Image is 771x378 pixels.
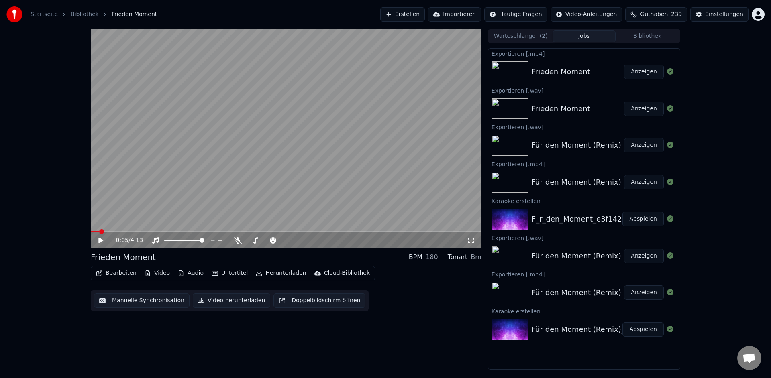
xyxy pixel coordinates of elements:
[488,49,680,58] div: Exportieren [.mp4]
[532,250,621,262] div: Für den Moment (Remix)
[93,268,140,279] button: Bearbeiten
[532,66,590,77] div: Frieden Moment
[488,85,680,95] div: Exportieren [.wav]
[625,7,687,22] button: Guthaben239
[532,213,748,225] div: F_r_den_Moment_e3f142f7-66a9-4be5-96dd-aaec6976942e
[540,32,548,40] span: ( 2 )
[31,10,58,18] a: Startseite
[471,252,481,262] div: Bm
[705,10,743,18] div: Einstellungen
[175,268,207,279] button: Audio
[532,287,621,298] div: Für den Moment (Remix)
[671,10,682,18] span: 239
[91,252,156,263] div: Frieden Moment
[622,212,664,226] button: Abspielen
[273,293,365,308] button: Doppelbildschirm öffnen
[624,102,664,116] button: Anzeigen
[488,159,680,169] div: Exportieren [.mp4]
[624,138,664,152] button: Anzeigen
[532,103,590,114] div: Frieden Moment
[553,30,616,42] button: Jobs
[489,30,553,42] button: Warteschlange
[484,7,547,22] button: Häufige Fragen
[532,324,629,335] div: Für den Moment (Remix)_3
[116,236,135,244] div: /
[622,322,664,337] button: Abspielen
[141,268,173,279] button: Video
[690,7,749,22] button: Einstellungen
[488,196,680,205] div: Karaoke erstellen
[737,346,761,370] div: Chat öffnen
[324,269,370,277] div: Cloud-Bibliothek
[624,249,664,263] button: Anzeigen
[31,10,157,18] nav: breadcrumb
[208,268,251,279] button: Untertitel
[624,65,664,79] button: Anzeigen
[380,7,425,22] button: Erstellen
[409,252,422,262] div: BPM
[193,293,270,308] button: Video herunterladen
[488,306,680,316] div: Karaoke erstellen
[131,236,143,244] span: 4:13
[428,7,481,22] button: Importieren
[624,285,664,300] button: Anzeigen
[116,236,128,244] span: 0:05
[532,177,621,188] div: Für den Moment (Remix)
[532,140,621,151] div: Für den Moment (Remix)
[616,30,679,42] button: Bibliothek
[94,293,190,308] button: Manuelle Synchronisation
[488,122,680,132] div: Exportieren [.wav]
[253,268,309,279] button: Herunterladen
[112,10,157,18] span: Frieden Moment
[551,7,622,22] button: Video-Anleitungen
[488,233,680,242] div: Exportieren [.wav]
[448,252,468,262] div: Tonart
[71,10,99,18] a: Bibliothek
[6,6,22,22] img: youka
[640,10,668,18] span: Guthaben
[624,175,664,189] button: Anzeigen
[488,269,680,279] div: Exportieren [.mp4]
[426,252,438,262] div: 180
